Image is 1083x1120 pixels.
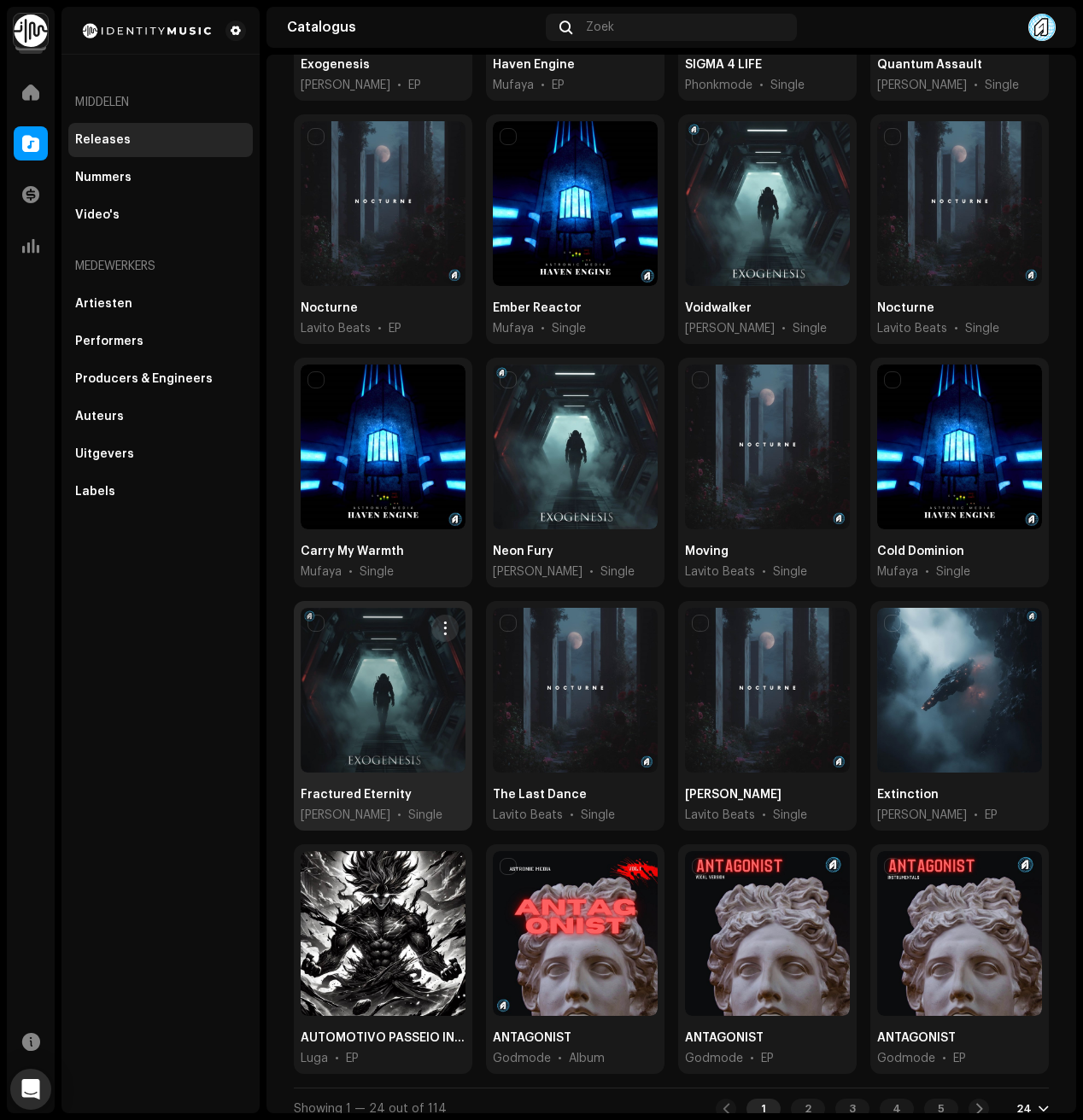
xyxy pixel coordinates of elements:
span: Lavito Beats [493,807,563,824]
span: • [397,77,401,94]
div: Nocturne [877,300,934,317]
span: • [954,320,958,337]
div: 3 [835,1099,869,1119]
div: Single [965,320,999,337]
span: • [558,1050,562,1067]
span: Ioannis Gkoutevas [301,807,390,824]
span: Ioannis Gkoutevas [301,77,390,94]
div: 5 [924,1099,958,1119]
span: • [541,320,545,337]
span: Mufaya [493,320,534,337]
div: Fractured Eternity [301,786,412,803]
div: ANTAGONIST [685,1030,764,1047]
div: Single [360,563,394,580]
div: Single [600,563,635,580]
re-m-nav-item: Labels [68,475,253,509]
span: • [348,563,353,580]
span: • [782,320,786,337]
div: Single [408,807,442,824]
span: Mufaya [877,563,918,580]
span: • [759,77,764,94]
re-m-nav-item: Video's [68,198,253,232]
div: Moving [685,543,729,560]
span: • [541,77,545,94]
div: Auteurs [75,410,124,423]
div: SIGMA 4 LIFE [685,56,762,73]
div: Ember Reactor [493,300,582,317]
span: • [378,320,382,337]
div: AUTOMOTIVO PASSEIO INFERNAL [301,1030,465,1047]
span: • [974,77,978,94]
img: 0f74c21f-6d1c-4dbc-9196-dbddad53419e [14,14,48,48]
div: 24 [1016,1102,1032,1116]
div: EP [953,1050,966,1067]
div: Nocturne [301,300,358,317]
span: Lavito Beats [685,563,755,580]
span: Lavito Beats [685,807,755,824]
div: Carry My Warmth [301,543,404,560]
div: Single [985,77,1019,94]
div: The Last Dance [493,786,587,803]
div: 1 [746,1099,781,1119]
span: Mufaya [493,77,534,94]
img: 2d8271db-5505-4223-b535-acbbe3973654 [75,20,219,41]
div: Single [936,563,970,580]
span: Phonkmode [685,77,752,94]
div: Producers & Engineers [75,372,213,386]
div: Performers [75,335,143,348]
re-m-nav-item: Artiesten [68,287,253,321]
div: Haven Engine [493,56,575,73]
div: Extinction [877,786,939,803]
div: Neon Fury [493,543,553,560]
span: Ioannis Gkoutevas [877,77,967,94]
div: EP [389,320,401,337]
div: EP [408,77,421,94]
span: Ioannis Gkoutevas [493,563,582,580]
span: Luga [301,1050,328,1067]
div: ANTAGONIST [493,1030,571,1047]
div: EP [552,77,565,94]
div: EP [985,807,998,824]
img: a206d77f-8d20-4d86-ade5-73fc3a814c8d [1028,14,1056,41]
span: • [762,563,766,580]
span: Zoek [586,20,614,34]
re-m-nav-item: Performers [68,324,253,359]
div: 2 [791,1099,825,1119]
span: • [589,563,594,580]
span: • [397,807,401,824]
div: Single [793,320,827,337]
span: Ioannis Gkoutevas [685,320,775,337]
span: Showing 1 — 24 out of 114 [294,1103,447,1115]
re-m-nav-item: Nummers [68,160,253,195]
div: EP [346,1050,359,1067]
span: Godmode [493,1050,551,1067]
div: Single [581,807,615,824]
span: • [750,1050,754,1067]
span: Godmode [685,1050,743,1067]
re-a-nav-header: Medewerkers [68,246,253,287]
div: Labels [75,485,115,499]
div: Felder [685,786,782,803]
span: Godmode [877,1050,935,1067]
div: Catalogus [287,20,539,34]
div: Video's [75,208,120,222]
div: Voidwalker [685,300,752,317]
span: • [925,563,929,580]
span: Lavito Beats [877,320,947,337]
div: Nummers [75,171,132,184]
re-a-nav-header: Middelen [68,82,253,123]
div: ANTAGONIST [877,1030,956,1047]
span: • [570,807,574,824]
div: EP [761,1050,774,1067]
span: • [974,807,978,824]
span: Mufaya [301,563,342,580]
div: Single [773,563,807,580]
span: • [335,1050,339,1067]
re-m-nav-item: Producers & Engineers [68,362,253,396]
span: • [762,807,766,824]
span: Ben Berkenbosch [877,807,967,824]
div: Releases [75,133,131,147]
span: Lavito Beats [301,320,371,337]
div: Artiesten [75,297,132,311]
